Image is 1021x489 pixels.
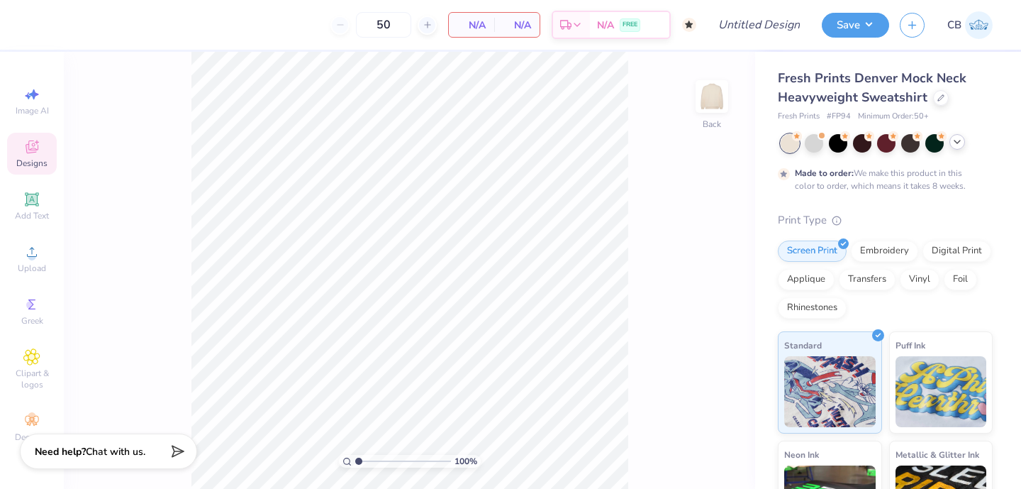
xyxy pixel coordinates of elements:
[896,338,925,353] span: Puff Ink
[457,18,486,33] span: N/A
[7,368,57,390] span: Clipart & logos
[851,241,918,262] div: Embroidery
[597,18,614,33] span: N/A
[795,167,969,192] div: We make this product in this color to order, which means it takes 8 weeks.
[947,11,993,39] a: CB
[900,269,939,290] div: Vinyl
[623,20,637,30] span: FREE
[827,111,851,123] span: # FP94
[503,18,531,33] span: N/A
[896,356,987,427] img: Puff Ink
[16,158,48,169] span: Designs
[778,269,835,290] div: Applique
[778,111,820,123] span: Fresh Prints
[784,356,876,427] img: Standard
[698,82,726,111] img: Back
[18,263,46,274] span: Upload
[778,212,993,229] div: Print Type
[858,111,929,123] span: Minimum Order: 50 +
[35,445,86,458] strong: Need help?
[778,297,847,319] div: Rhinestones
[778,241,847,262] div: Screen Print
[944,269,977,290] div: Foil
[822,13,889,38] button: Save
[16,105,49,116] span: Image AI
[784,338,822,353] span: Standard
[778,70,966,106] span: Fresh Prints Denver Mock Neck Heavyweight Sweatshirt
[21,315,43,326] span: Greek
[784,447,819,462] span: Neon Ink
[922,241,991,262] div: Digital Print
[896,447,979,462] span: Metallic & Glitter Ink
[15,432,49,443] span: Decorate
[947,17,961,33] span: CB
[965,11,993,39] img: Caroline Beach
[356,12,411,38] input: – –
[454,455,477,468] span: 100 %
[15,210,49,221] span: Add Text
[86,445,145,458] span: Chat with us.
[795,167,854,179] strong: Made to order:
[839,269,896,290] div: Transfers
[703,118,721,131] div: Back
[707,11,811,39] input: Untitled Design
